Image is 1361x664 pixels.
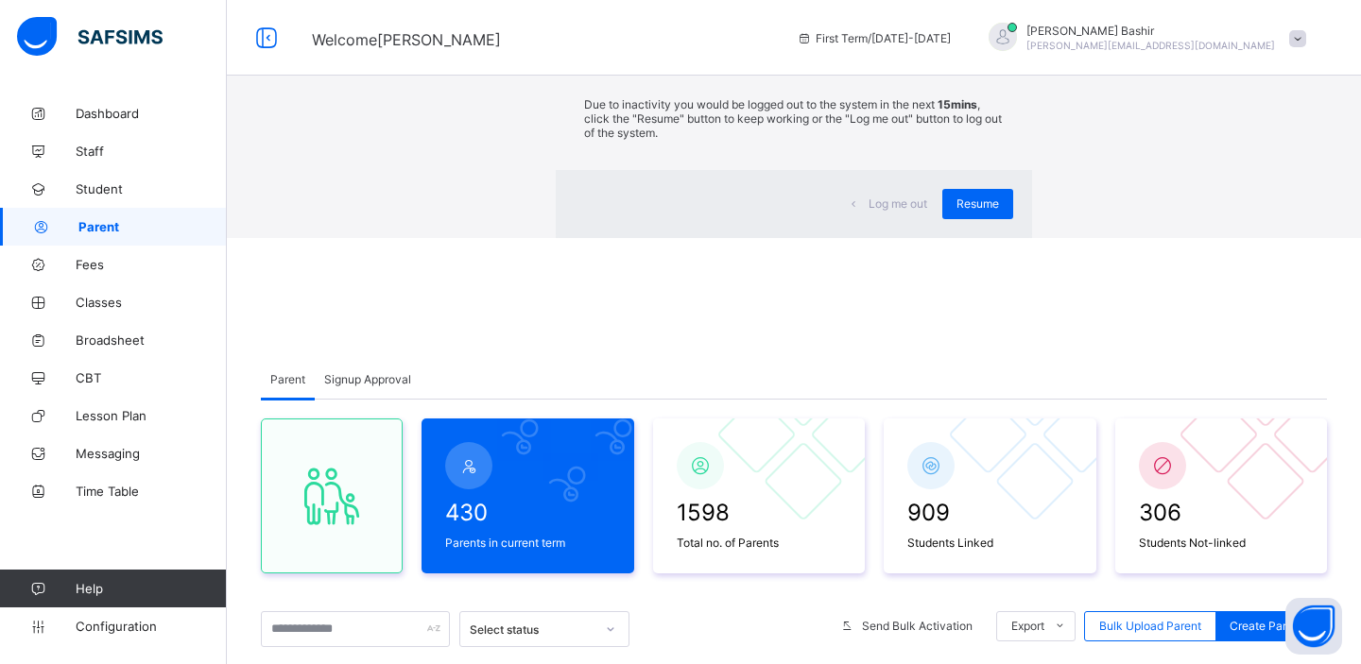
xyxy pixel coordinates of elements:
span: Welcome [PERSON_NAME] [312,30,501,49]
span: 430 [445,499,611,526]
img: safsims [17,17,163,57]
span: Students Not-linked [1139,536,1304,550]
span: Export [1011,619,1044,633]
span: Broadsheet [76,332,227,348]
span: session/term information [797,31,951,45]
span: Configuration [76,619,226,634]
span: Create Parent [1230,619,1303,633]
span: CBT [76,370,227,385]
span: [PERSON_NAME] Bashir [1026,24,1275,38]
span: Help [76,581,226,596]
span: Log me out [869,196,927,211]
span: Messaging [76,446,227,461]
span: Classes [76,295,227,310]
div: HamidBashir [970,23,1316,54]
span: 1598 [677,499,842,526]
span: Students Linked [907,536,1073,550]
span: Parent [270,372,305,386]
div: Select status [470,621,594,636]
span: Parents in current term [445,536,611,550]
span: Send Bulk Activation [862,619,973,633]
span: 909 [907,499,1073,526]
span: Parent [78,219,227,234]
span: Bulk Upload Parent [1099,619,1201,633]
span: Total no. of Parents [677,536,842,550]
span: Dashboard [76,106,227,121]
span: Resume [956,196,999,211]
span: Staff [76,144,227,159]
span: Signup Approval [324,372,411,386]
span: Student [76,181,227,196]
p: Due to inactivity you would be logged out to the system in the next , click the "Resume" button t... [584,97,1004,140]
span: 306 [1139,499,1304,526]
span: Time Table [76,484,227,499]
strong: 15mins [938,97,977,111]
button: Open asap [1285,598,1342,655]
span: Lesson Plan [76,408,227,423]
span: Fees [76,257,227,272]
span: [PERSON_NAME][EMAIL_ADDRESS][DOMAIN_NAME] [1026,40,1275,51]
